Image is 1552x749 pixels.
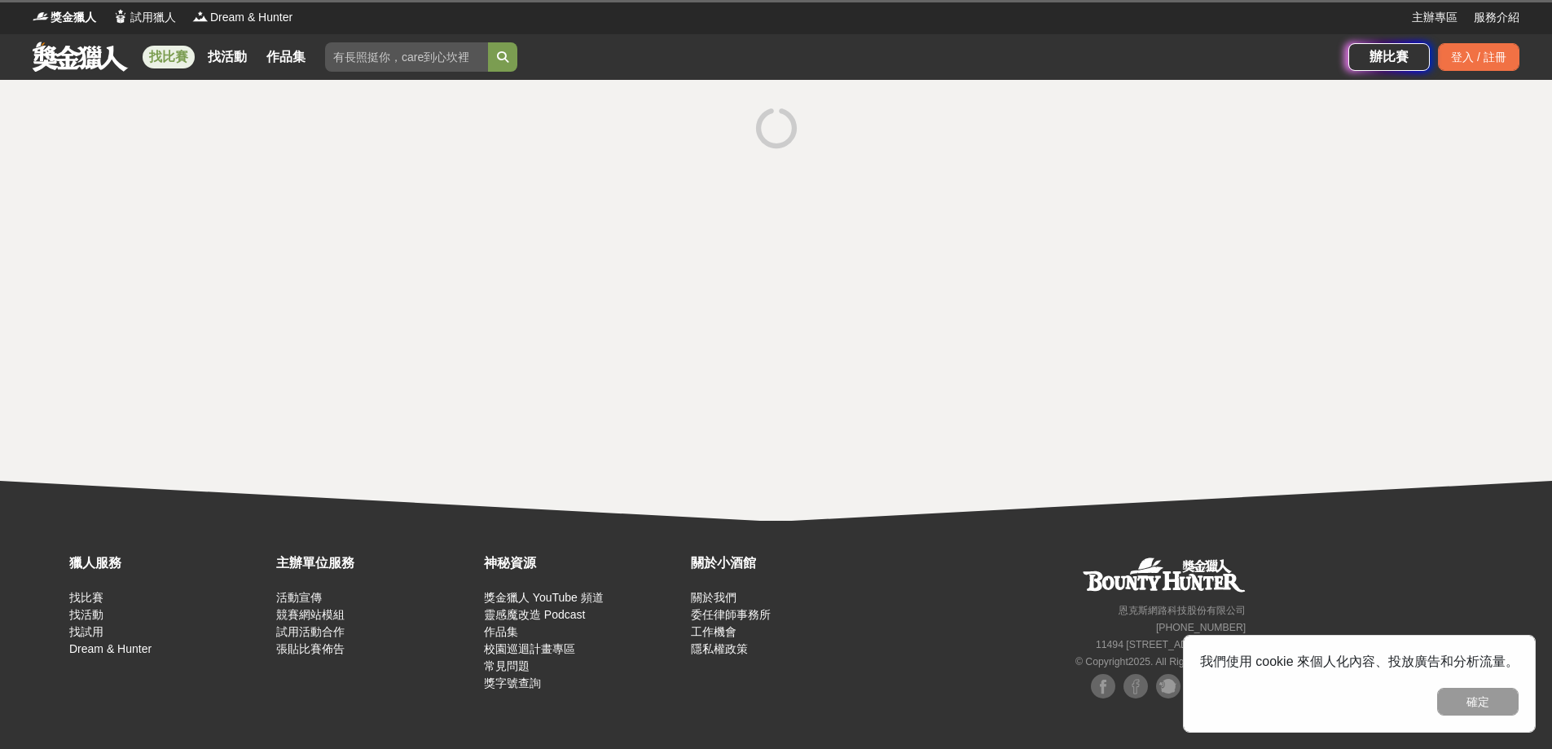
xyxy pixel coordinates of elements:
[112,8,129,24] img: Logo
[192,8,209,24] img: Logo
[1091,674,1115,698] img: Facebook
[325,42,488,72] input: 有長照挺你，care到心坎裡！青春出手，拍出照顧 影音徵件活動
[210,9,292,26] span: Dream & Hunter
[484,591,604,604] a: 獎金獵人 YouTube 頻道
[276,591,322,604] a: 活動宣傳
[1200,654,1519,668] span: 我們使用 cookie 來個人化內容、投放廣告和分析流量。
[484,676,541,690] a: 獎字號查詢
[69,625,103,638] a: 找試用
[1412,9,1457,26] a: 主辦專區
[130,9,176,26] span: 試用獵人
[1437,688,1519,716] button: 確定
[276,625,345,638] a: 試用活動合作
[1474,9,1519,26] a: 服務介紹
[51,9,96,26] span: 獎金獵人
[1123,674,1148,698] img: Facebook
[691,625,736,638] a: 工作機會
[1096,639,1246,650] small: 11494 [STREET_ADDRESS] 3 樓
[484,642,575,655] a: 校園巡迴計畫專區
[691,608,771,621] a: 委任律師事務所
[192,9,292,26] a: LogoDream & Hunter
[484,608,585,621] a: 靈感魔改造 Podcast
[69,591,103,604] a: 找比賽
[1156,622,1246,633] small: [PHONE_NUMBER]
[484,553,683,573] div: 神秘資源
[1119,605,1246,616] small: 恩克斯網路科技股份有限公司
[69,608,103,621] a: 找活動
[484,625,518,638] a: 作品集
[260,46,312,68] a: 作品集
[1075,656,1246,667] small: © Copyright 2025 . All Rights Reserved.
[691,591,736,604] a: 關於我們
[1438,43,1519,71] div: 登入 / 註冊
[143,46,195,68] a: 找比賽
[69,553,268,573] div: 獵人服務
[69,642,152,655] a: Dream & Hunter
[33,8,49,24] img: Logo
[276,608,345,621] a: 競賽網站模組
[276,553,475,573] div: 主辦單位服務
[33,9,96,26] a: Logo獎金獵人
[201,46,253,68] a: 找活動
[276,642,345,655] a: 張貼比賽佈告
[1348,43,1430,71] a: 辦比賽
[1156,674,1180,698] img: Plurk
[484,659,530,672] a: 常見問題
[691,553,890,573] div: 關於小酒館
[112,9,176,26] a: Logo試用獵人
[691,642,748,655] a: 隱私權政策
